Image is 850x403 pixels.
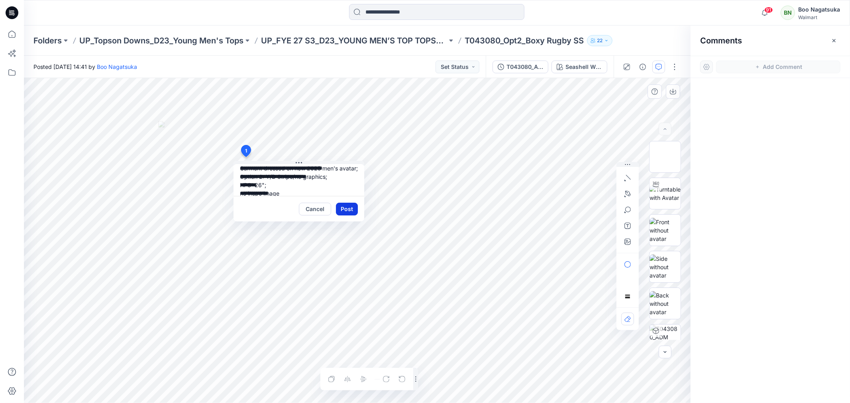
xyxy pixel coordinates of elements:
[650,325,681,356] img: T043080_ADM FULL_Opt2_Boxy Rugby SS Seashell White Rugby Stripe
[650,254,681,280] img: Side without avatar
[552,61,607,73] button: Seashell White Rugby Stripe
[336,203,358,215] button: Post
[79,35,243,46] a: UP_Topson Downs_D23_Young Men's Tops
[650,185,681,202] img: Turntable with Avatar
[565,63,602,71] div: Seashell White Rugby Stripe
[597,36,603,45] p: 22
[261,35,447,46] a: UP_FYE 27 S3_D23_YOUNG MEN’S TOP TOPSON DOWNS
[245,147,247,155] span: 1
[700,36,742,45] h2: Comments
[764,7,773,13] span: 91
[781,6,795,20] div: BN
[798,5,840,14] div: Boo Nagatsuka
[33,35,62,46] a: Folders
[493,61,548,73] button: T043080_ADM FULL_Opt2_Boxy Rugby SS
[465,35,584,46] p: T043080_Opt2_Boxy Rugby SS
[798,14,840,20] div: Walmart
[650,291,681,316] img: Back without avatar
[587,35,612,46] button: 22
[33,63,137,71] span: Posted [DATE] 14:41 by
[650,218,681,243] img: Front without avatar
[636,61,649,73] button: Details
[506,63,543,71] div: T043080_ADM FULL_Opt2_Boxy Rugby SS
[97,63,137,70] a: Boo Nagatsuka
[299,203,331,215] button: Cancel
[716,61,840,73] button: Add Comment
